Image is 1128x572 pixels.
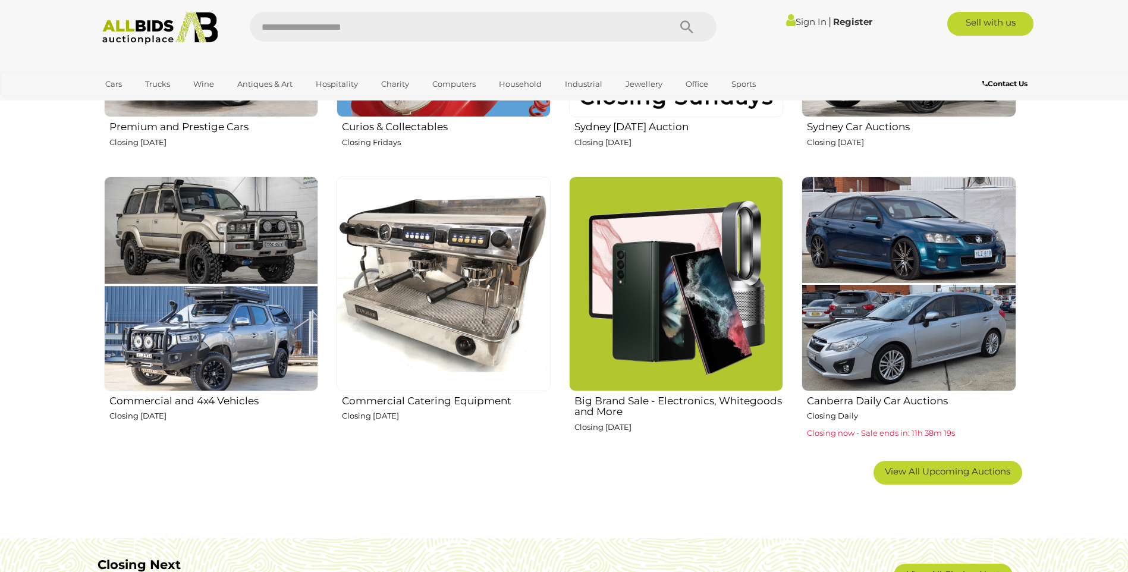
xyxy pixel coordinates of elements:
h2: Big Brand Sale - Electronics, Whitegoods and More [574,392,783,417]
a: Hospitality [308,74,366,94]
a: Register [833,16,872,27]
span: View All Upcoming Auctions [885,466,1010,477]
a: Industrial [557,74,610,94]
a: Jewellery [618,74,670,94]
a: Charity [373,74,417,94]
h2: Sydney Car Auctions [807,118,1016,133]
a: Sign In [786,16,827,27]
b: Closing Next [98,557,181,572]
p: Closing [DATE] [109,136,318,149]
h2: Canberra Daily Car Auctions [807,392,1016,407]
a: Antiques & Art [230,74,300,94]
p: Closing [DATE] [574,136,783,149]
img: Allbids.com.au [96,12,225,45]
span: Closing now - Sale ends in: 11h 38m 19s [807,428,955,438]
a: [GEOGRAPHIC_DATA] [98,94,197,114]
h2: Commercial Catering Equipment [342,392,551,407]
a: Wine [186,74,222,94]
p: Closing Daily [807,409,1016,423]
p: Closing [DATE] [807,136,1016,149]
a: View All Upcoming Auctions [874,461,1022,485]
a: Trucks [137,74,178,94]
span: | [828,15,831,28]
p: Closing [DATE] [109,409,318,423]
h2: Commercial and 4x4 Vehicles [109,392,318,407]
b: Contact Us [982,79,1028,88]
h2: Curios & Collectables [342,118,551,133]
img: Commercial Catering Equipment [337,177,551,391]
a: Sell with us [947,12,1033,36]
a: Cars [98,74,130,94]
a: Office [678,74,716,94]
img: Commercial and 4x4 Vehicles [104,177,318,391]
p: Closing [DATE] [342,409,551,423]
a: Household [491,74,549,94]
button: Search [657,12,717,42]
a: Computers [425,74,483,94]
a: Contact Us [982,77,1030,90]
h2: Premium and Prestige Cars [109,118,318,133]
img: Canberra Daily Car Auctions [802,177,1016,391]
a: Big Brand Sale - Electronics, Whitegoods and More Closing [DATE] [568,176,783,452]
p: Closing Fridays [342,136,551,149]
a: Commercial Catering Equipment Closing [DATE] [336,176,551,452]
a: Commercial and 4x4 Vehicles Closing [DATE] [103,176,318,452]
h2: Sydney [DATE] Auction [574,118,783,133]
a: Sports [724,74,763,94]
img: Big Brand Sale - Electronics, Whitegoods and More [569,177,783,391]
p: Closing [DATE] [574,420,783,434]
a: Canberra Daily Car Auctions Closing Daily Closing now - Sale ends in: 11h 38m 19s [801,176,1016,452]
